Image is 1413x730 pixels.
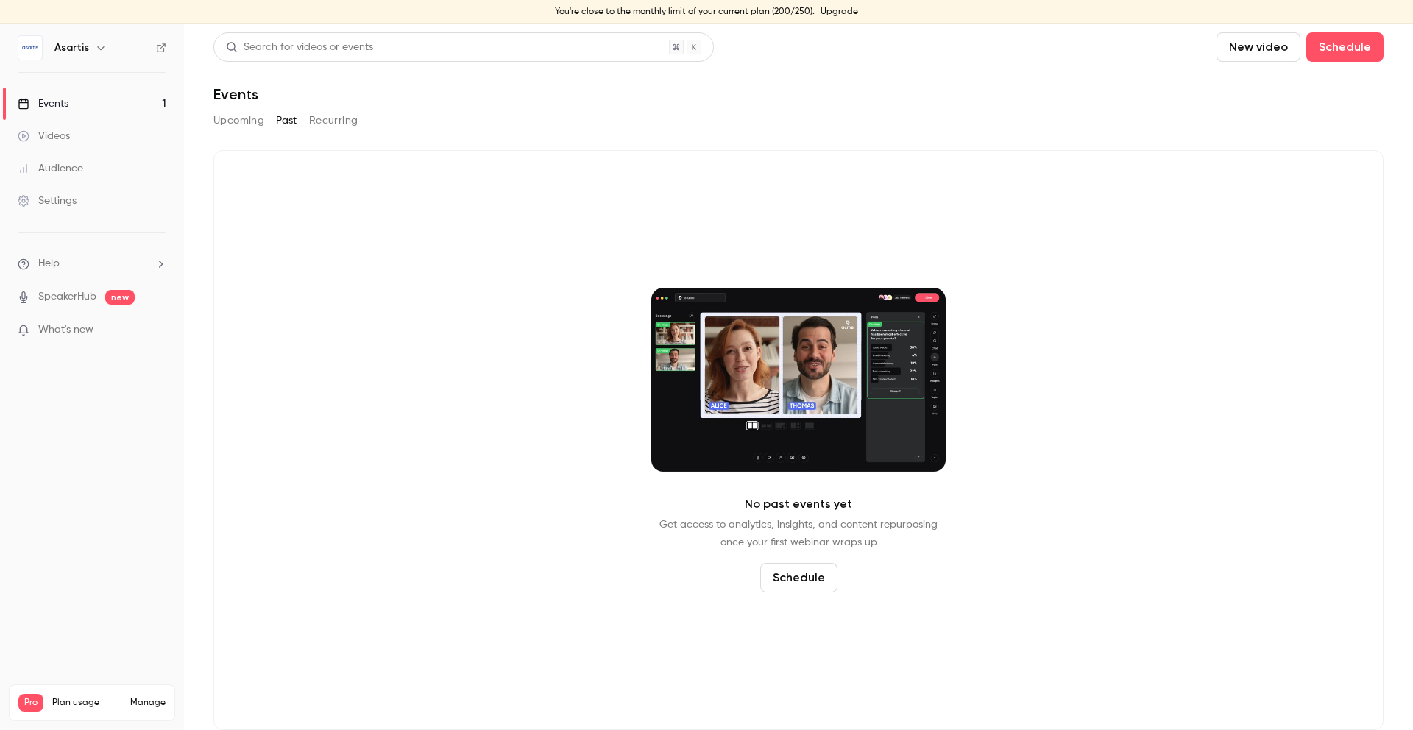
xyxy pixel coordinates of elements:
span: new [105,290,135,305]
div: Audience [18,161,83,176]
li: help-dropdown-opener [18,256,166,272]
div: Settings [18,194,77,208]
span: What's new [38,322,93,338]
button: Past [276,109,297,132]
a: SpeakerHub [38,289,96,305]
iframe: Noticeable Trigger [149,324,166,337]
div: Events [18,96,68,111]
span: Help [38,256,60,272]
a: Upgrade [821,6,858,18]
button: Upcoming [213,109,264,132]
span: Pro [18,694,43,712]
a: Manage [130,697,166,709]
span: Plan usage [52,697,121,709]
p: No past events yet [745,495,852,513]
button: New video [1217,32,1300,62]
button: Recurring [309,109,358,132]
h1: Events [213,85,258,103]
img: Asartis [18,36,42,60]
h6: Asartis [54,40,89,55]
button: Schedule [1306,32,1384,62]
div: Videos [18,129,70,143]
div: Search for videos or events [226,40,373,55]
p: Get access to analytics, insights, and content repurposing once your first webinar wraps up [659,516,938,551]
button: Schedule [760,563,837,592]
